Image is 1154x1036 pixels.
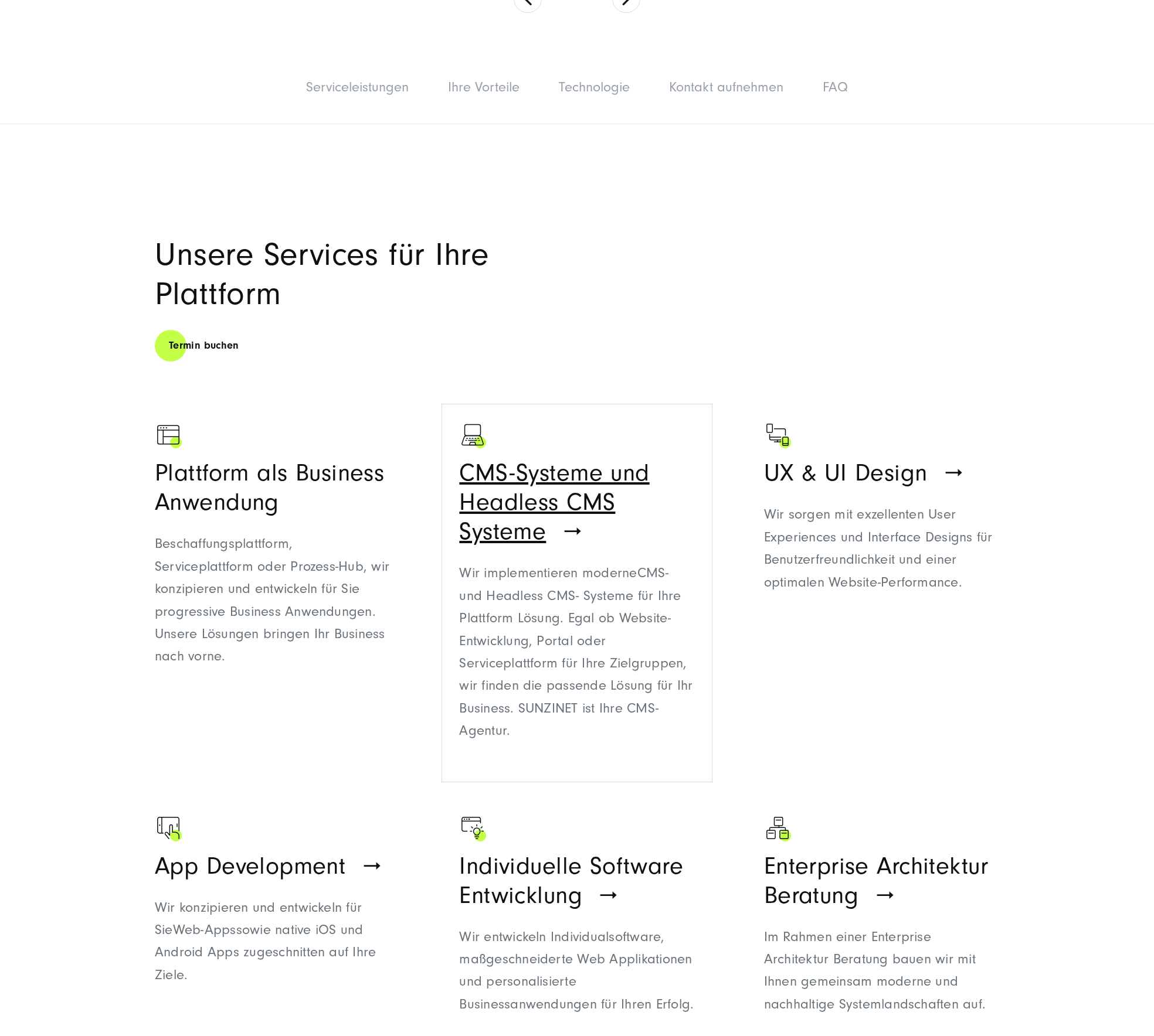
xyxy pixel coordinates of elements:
span: Web-Apps [173,922,236,938]
a: Ein Bildschirm mit zwei Handys als Zeichen für web Development - Digitalagentur SUNZINET UX & UI ... [764,421,999,764]
span: Wir implementieren moderne [459,565,637,581]
span: Wir sorgen mit exzellenten User Experiences und Interface Designs für Benutzerfreundlichkeit und ... [764,506,993,589]
p: Wir entwickeln Individualsoftware, maßgeschneiderte Web Applikationen und personalisierte Busines... [459,926,694,1016]
span: UX & UI Design [764,459,928,487]
h3: Plattform als Business Anwendung [155,459,390,517]
span: ir konzipieren und entwickeln für Sie progressive Business Anwendungen. Unsere Lösungen bringen I... [155,558,389,664]
span: App Development [155,853,345,880]
span: Individuelle Software Entwicklung [459,853,683,909]
a: Serviceleistungen [306,79,409,95]
a: Ihre Vorteile [448,79,520,95]
a: Technologie [559,79,630,95]
span: Wir konzipieren und entwickeln für Sie [155,899,362,938]
a: FAQ [823,79,848,95]
div: Im Rahmen einer Enterprise Architektur Beratung bauen wir mit Ihnen gemeinsam moderne und nachhal... [764,926,999,1016]
img: Ein Symbol, das eine Browser-Seite zeigt, mit grünem Akzent, um zu zeigen, dass SUNZINET eine Web... [155,421,184,451]
img: Schwarzer Laptop als Zeichen für Digitalisierung - Digitalagentur SUNZNET [459,421,488,451]
p: Beschaffungsplattform, Serviceplattform oder Prozess-Hub, w [155,533,390,667]
span: CMS-Systeme und Headless CMS Systeme [459,459,649,546]
a: Termin buchen [155,329,253,362]
img: Ein Bildschirm mit zwei Handys als Zeichen für web Development - Digitalagentur SUNZINET [764,421,793,451]
span: Enterprise Architektur Beratung [764,853,988,909]
img: Ein Symbol welches ein Ipad zeigt als Zeichen für Digitalisierung - Digitalagentur SUNZINET [155,815,184,844]
a: Schwarzer Laptop als Zeichen für Digitalisierung - Digitalagentur SUNZNET CMS-Systeme und Headles... [459,421,694,764]
img: Symbol mit drei Boxen die aufeinander aufbauen als Zeichen für Workflow - Digitalagentur SUNZINET [764,815,793,844]
span: Unsere Services für Ihre Plattform [155,236,488,312]
a: Kontakt aufnehmen [669,79,783,95]
img: Ein Browser mit einer Glühbirne als Zeichen für Web Development - Digitalagentur SUNZINET [459,815,488,844]
span: sowie native iOS und Android Apps zugeschnitten auf Ihre Ziele. [155,922,376,983]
